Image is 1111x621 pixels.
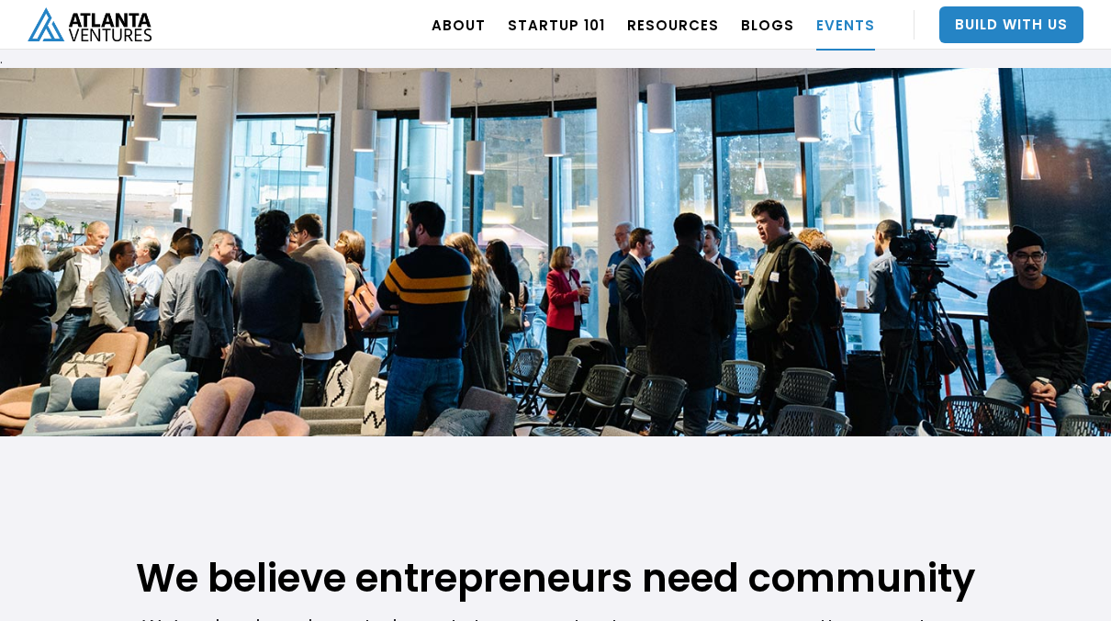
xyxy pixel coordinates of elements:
a: Build With Us [939,6,1083,43]
h1: We believe entrepreneurs need community [37,460,1074,604]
